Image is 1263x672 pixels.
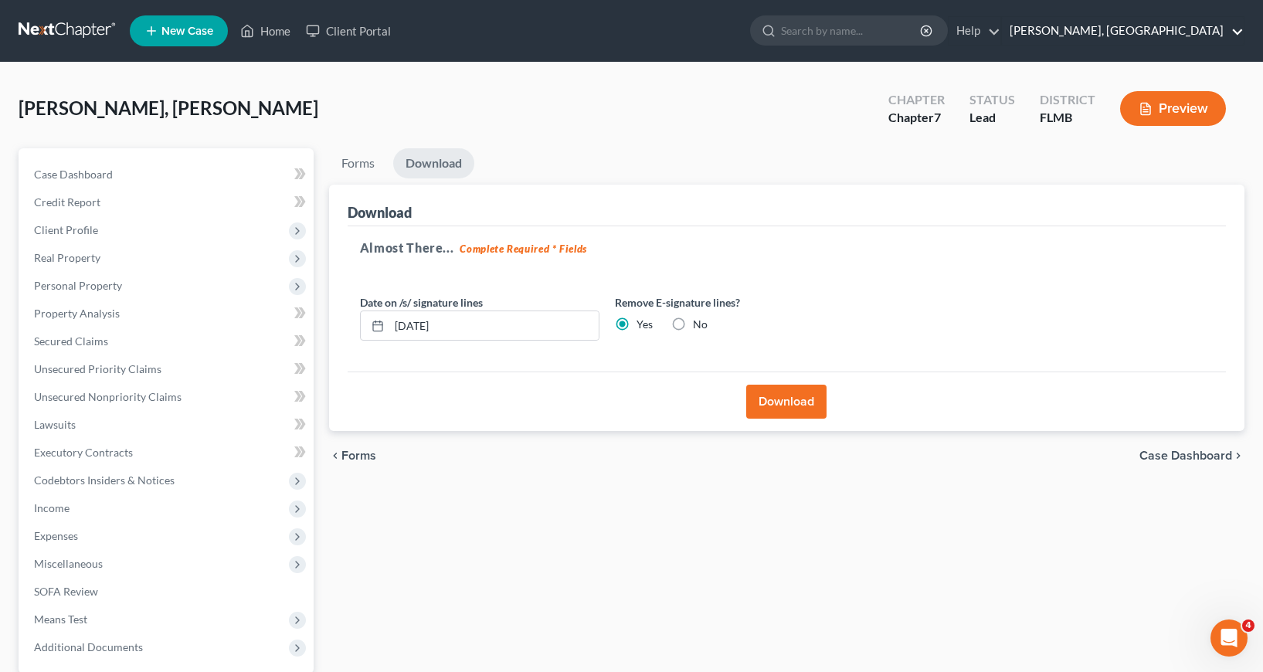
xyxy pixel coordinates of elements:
[34,279,122,292] span: Personal Property
[1120,91,1226,126] button: Preview
[1040,91,1095,109] div: District
[34,529,78,542] span: Expenses
[34,307,120,320] span: Property Analysis
[888,91,945,109] div: Chapter
[389,311,599,341] input: MM/DD/YYYY
[1139,450,1232,462] span: Case Dashboard
[34,640,143,653] span: Additional Documents
[969,109,1015,127] div: Lead
[34,223,98,236] span: Client Profile
[34,446,133,459] span: Executory Contracts
[360,294,483,311] label: Date on /s/ signature lines
[34,362,161,375] span: Unsecured Priority Claims
[34,473,175,487] span: Codebtors Insiders & Notices
[969,91,1015,109] div: Status
[34,195,100,209] span: Credit Report
[360,239,1214,257] h5: Almost There...
[329,450,397,462] button: chevron_left Forms
[22,383,314,411] a: Unsecured Nonpriority Claims
[34,585,98,598] span: SOFA Review
[34,418,76,431] span: Lawsuits
[34,251,100,264] span: Real Property
[1210,619,1248,657] iframe: Intercom live chat
[460,243,587,255] strong: Complete Required * Fields
[1139,450,1244,462] a: Case Dashboard chevron_right
[22,355,314,383] a: Unsecured Priority Claims
[22,439,314,467] a: Executory Contracts
[1232,450,1244,462] i: chevron_right
[298,17,399,45] a: Client Portal
[1242,619,1255,632] span: 4
[34,390,182,403] span: Unsecured Nonpriority Claims
[615,294,854,311] label: Remove E-signature lines?
[34,613,87,626] span: Means Test
[329,450,341,462] i: chevron_left
[393,148,474,178] a: Download
[949,17,1000,45] a: Help
[1040,109,1095,127] div: FLMB
[34,334,108,348] span: Secured Claims
[233,17,298,45] a: Home
[22,578,314,606] a: SOFA Review
[22,161,314,188] a: Case Dashboard
[22,328,314,355] a: Secured Claims
[22,188,314,216] a: Credit Report
[34,168,113,181] span: Case Dashboard
[19,97,318,119] span: [PERSON_NAME], [PERSON_NAME]
[34,501,70,514] span: Income
[341,450,376,462] span: Forms
[693,317,708,332] label: No
[637,317,653,332] label: Yes
[1002,17,1244,45] a: [PERSON_NAME], [GEOGRAPHIC_DATA]
[746,385,827,419] button: Download
[34,557,103,570] span: Miscellaneous
[329,148,387,178] a: Forms
[348,203,412,222] div: Download
[888,109,945,127] div: Chapter
[934,110,941,124] span: 7
[161,25,213,37] span: New Case
[22,300,314,328] a: Property Analysis
[781,16,922,45] input: Search by name...
[22,411,314,439] a: Lawsuits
